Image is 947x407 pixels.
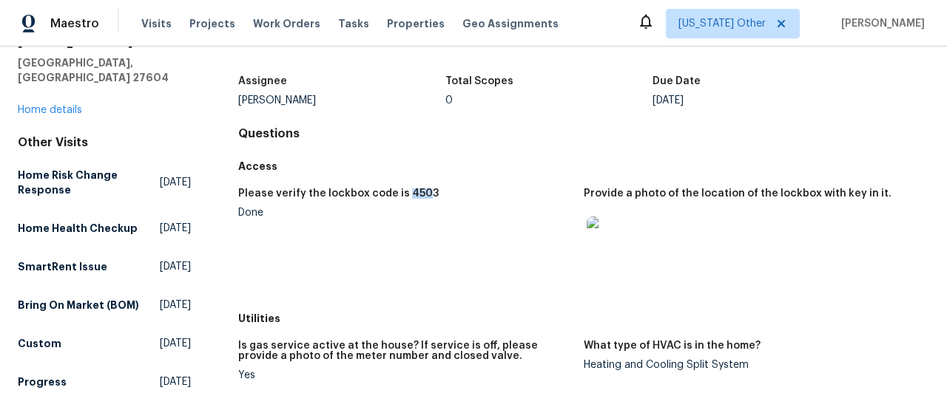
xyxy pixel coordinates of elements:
[18,221,138,236] h5: Home Health Checkup
[18,135,191,150] div: Other Visits
[160,259,191,274] span: [DATE]
[18,105,82,115] a: Home details
[160,298,191,312] span: [DATE]
[678,16,766,31] span: [US_STATE] Other
[18,168,160,197] h5: Home Risk Change Response
[253,16,320,31] span: Work Orders
[238,341,572,361] h5: Is gas service active at the house? If service is off, please provide a photo of the meter number...
[18,369,191,395] a: Progress[DATE]
[584,188,892,199] h5: Provide a photo of the location of the lockbox with key in it.
[18,259,107,274] h5: SmartRent Issue
[653,76,701,86] h5: Due Date
[18,330,191,357] a: Custom[DATE]
[18,336,61,351] h5: Custom
[18,298,139,312] h5: Bring On Market (BOM)
[18,292,191,318] a: Bring On Market (BOM)[DATE]
[653,95,860,106] div: [DATE]
[50,16,99,31] span: Maestro
[18,253,191,280] a: SmartRent Issue[DATE]
[584,360,917,370] div: Heating and Cooling Split System
[387,16,445,31] span: Properties
[160,374,191,389] span: [DATE]
[445,76,513,86] h5: Total Scopes
[18,215,191,242] a: Home Health Checkup[DATE]
[238,159,929,174] h5: Access
[238,311,929,326] h5: Utilities
[160,175,191,190] span: [DATE]
[238,188,439,199] h5: Please verify the lockbox code is 4503
[160,336,191,351] span: [DATE]
[18,162,191,203] a: Home Risk Change Response[DATE]
[584,341,761,351] h5: What type of HVAC is in the home?
[835,16,925,31] span: [PERSON_NAME]
[160,221,191,236] span: [DATE]
[238,126,929,141] h4: Questions
[18,374,67,389] h5: Progress
[141,16,172,31] span: Visits
[189,16,235,31] span: Projects
[462,16,559,31] span: Geo Assignments
[338,18,369,29] span: Tasks
[238,76,287,86] h5: Assignee
[445,95,653,106] div: 0
[238,95,445,106] div: [PERSON_NAME]
[238,208,572,218] div: Done
[238,29,929,67] div: Completed: to
[18,55,191,85] h5: [GEOGRAPHIC_DATA], [GEOGRAPHIC_DATA] 27604
[238,370,572,380] div: Yes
